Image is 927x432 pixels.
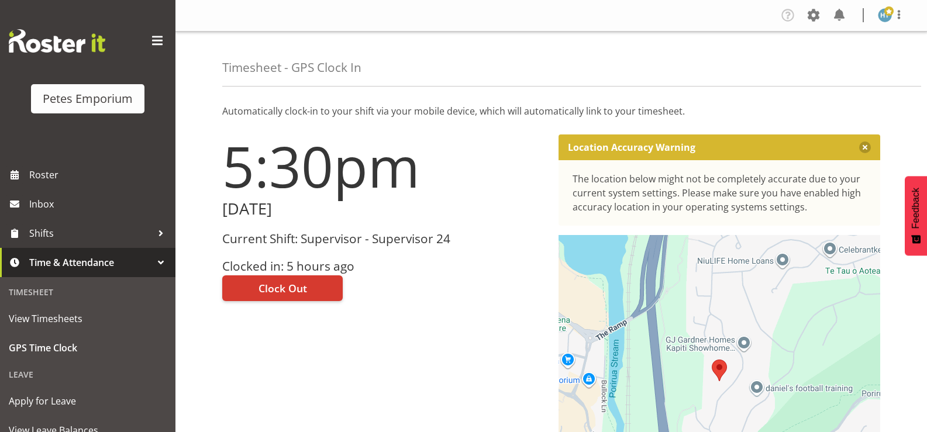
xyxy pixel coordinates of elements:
[29,166,170,184] span: Roster
[222,134,545,198] h1: 5:30pm
[222,260,545,273] h3: Clocked in: 5 hours ago
[568,141,695,153] p: Location Accuracy Warning
[43,90,133,108] div: Petes Emporium
[911,188,921,229] span: Feedback
[878,8,892,22] img: helena-tomlin701.jpg
[222,275,343,301] button: Clock Out
[905,176,927,255] button: Feedback - Show survey
[222,61,361,74] h4: Timesheet - GPS Clock In
[29,254,152,271] span: Time & Attendance
[9,310,167,327] span: View Timesheets
[259,281,307,296] span: Clock Out
[3,304,173,333] a: View Timesheets
[29,224,152,242] span: Shifts
[3,386,173,416] a: Apply for Leave
[9,29,105,53] img: Rosterit website logo
[222,232,545,246] h3: Current Shift: Supervisor - Supervisor 24
[9,339,167,357] span: GPS Time Clock
[3,280,173,304] div: Timesheet
[859,141,871,153] button: Close message
[29,195,170,213] span: Inbox
[3,362,173,386] div: Leave
[573,172,867,214] div: The location below might not be completely accurate due to your current system settings. Please m...
[222,104,880,118] p: Automatically clock-in to your shift via your mobile device, which will automatically link to you...
[9,392,167,410] span: Apply for Leave
[222,200,545,218] h2: [DATE]
[3,333,173,362] a: GPS Time Clock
